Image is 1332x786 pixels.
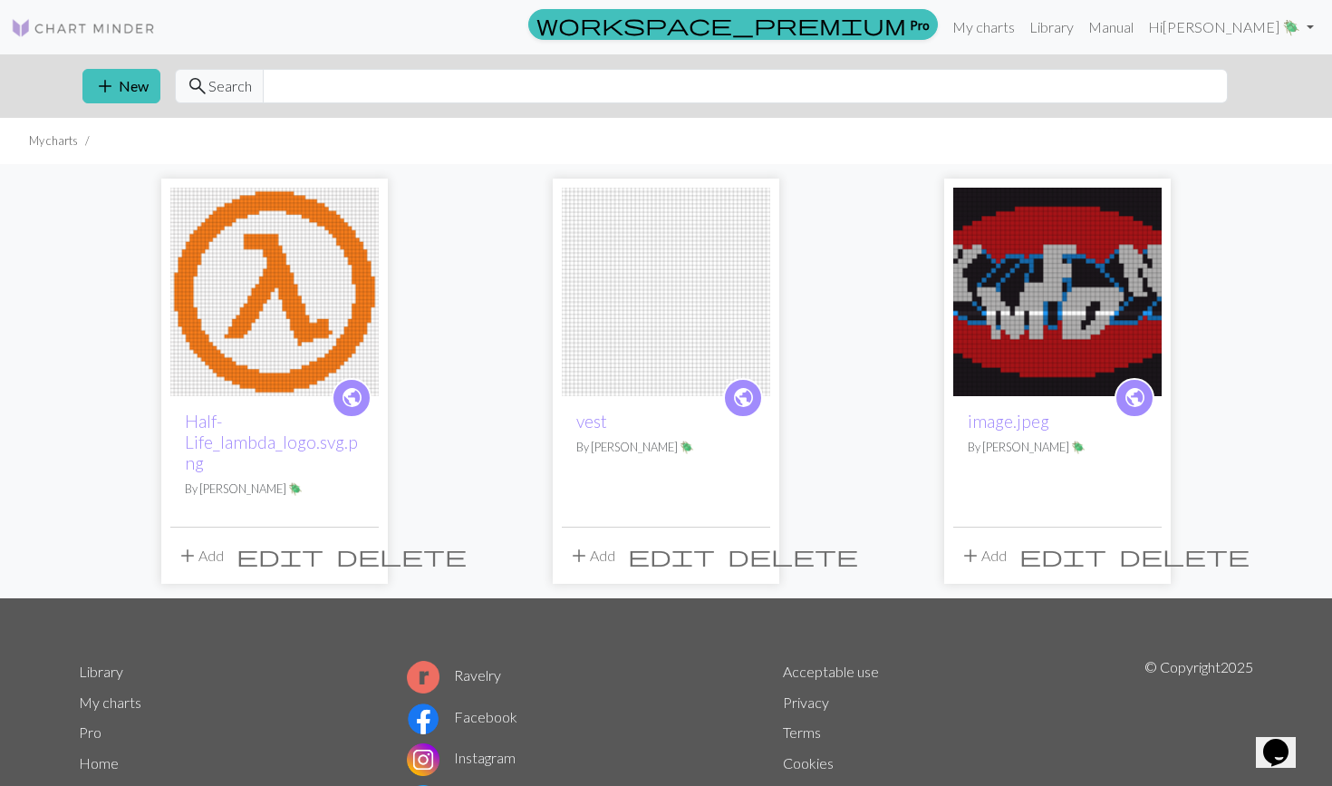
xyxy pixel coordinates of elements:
[783,723,821,741] a: Terms
[407,661,439,694] img: Ravelry logo
[187,73,208,99] span: search
[230,539,330,573] button: Edit
[185,411,358,473] a: Half-Life_lambda_logo.svg.png
[536,12,906,37] span: workspace_premium
[330,539,473,573] button: Delete
[407,743,439,776] img: Instagram logo
[783,694,829,711] a: Privacy
[1013,539,1113,573] button: Edit
[236,545,323,567] i: Edit
[82,69,160,103] button: New
[968,411,1049,432] a: image.jpeg
[622,539,721,573] button: Edit
[1113,539,1256,573] button: Delete
[177,543,198,568] span: add
[562,281,770,298] a: vest
[562,188,770,396] img: vest
[407,666,501,684] a: Ravelry
[79,723,101,741] a: Pro
[968,439,1147,456] p: By [PERSON_NAME] 🪲
[953,281,1162,298] a: image.jpeg
[960,543,981,568] span: add
[528,9,938,40] a: Pro
[208,75,252,97] span: Search
[576,411,607,432] a: vest
[1124,380,1146,416] i: public
[1022,9,1081,45] a: Library
[79,663,123,680] a: Library
[79,754,119,771] a: Home
[732,383,755,412] span: public
[1081,9,1141,45] a: Manual
[407,703,439,735] img: Facebook logo
[945,9,1022,45] a: My charts
[783,663,879,680] a: Acceptable use
[94,73,116,99] span: add
[341,380,363,416] i: public
[562,539,622,573] button: Add
[407,749,516,766] a: Instagram
[1141,9,1321,45] a: Hi[PERSON_NAME] 🪲
[79,694,141,711] a: My charts
[29,132,78,150] li: My charts
[1019,545,1106,567] i: Edit
[628,543,715,568] span: edit
[185,480,364,498] p: By [PERSON_NAME] 🪲
[341,383,363,412] span: public
[728,543,858,568] span: delete
[723,378,763,418] a: public
[1115,378,1154,418] a: public
[236,543,323,568] span: edit
[783,754,834,771] a: Cookies
[1119,543,1250,568] span: delete
[170,539,230,573] button: Add
[576,439,756,456] p: By [PERSON_NAME] 🪲
[1019,543,1106,568] span: edit
[953,539,1013,573] button: Add
[721,539,864,573] button: Delete
[336,543,467,568] span: delete
[407,708,517,725] a: Facebook
[1124,383,1146,412] span: public
[1256,713,1314,768] iframe: chat widget
[628,545,715,567] i: Edit
[568,543,590,568] span: add
[170,281,379,298] a: Half-Life_lambda_logo.svg.png
[170,188,379,396] img: Half-Life_lambda_logo.svg.png
[11,17,156,39] img: Logo
[953,188,1162,396] img: image.jpeg
[332,378,372,418] a: public
[732,380,755,416] i: public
